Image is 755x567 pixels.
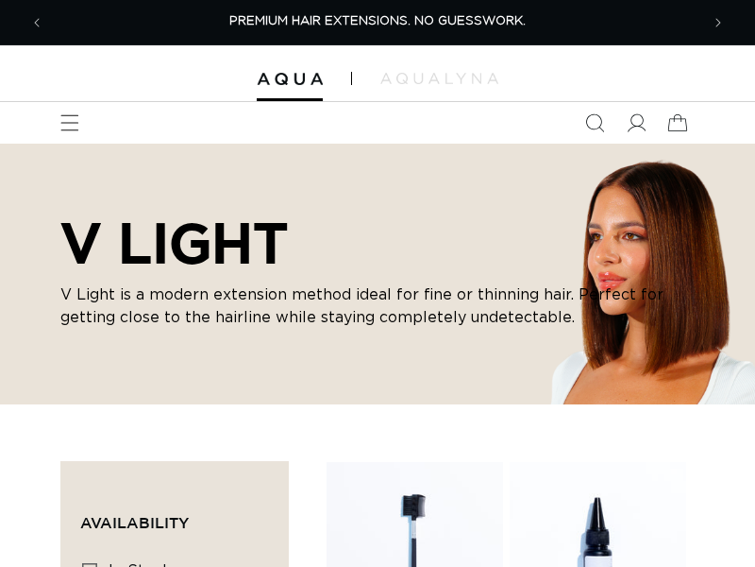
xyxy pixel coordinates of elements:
summary: Menu [49,102,91,144]
h2: V LIGHT [60,210,695,276]
button: Next announcement [697,2,739,43]
span: PREMIUM HAIR EXTENSIONS. NO GUESSWORK. [229,15,526,27]
img: aqualyna.com [380,73,498,84]
button: Previous announcement [16,2,58,43]
summary: Availability (0 selected) [80,481,269,549]
summary: Search [574,102,615,144]
img: Aqua Hair Extensions [257,73,323,86]
span: Availability [80,514,189,531]
p: V Light is a modern extension method ideal for fine or thinning hair. Perfect for getting close t... [60,283,695,329]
